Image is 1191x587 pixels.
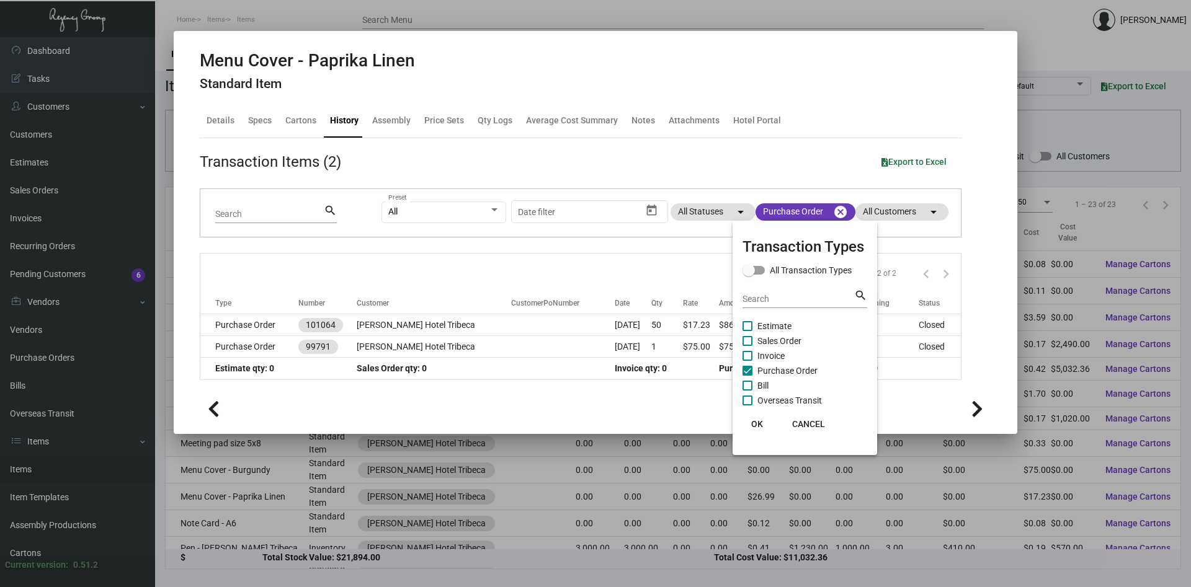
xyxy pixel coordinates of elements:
[782,413,835,435] button: CANCEL
[757,393,822,408] span: Overseas Transit
[757,363,818,378] span: Purchase Order
[757,333,801,348] span: Sales Order
[792,419,825,429] span: CANCEL
[73,558,98,572] div: 0.51.2
[757,319,792,333] span: Estimate
[743,236,867,258] mat-card-title: Transaction Types
[751,419,763,429] span: OK
[757,348,785,363] span: Invoice
[757,378,769,393] span: Bill
[770,263,852,278] span: All Transaction Types
[738,413,777,435] button: OK
[854,288,867,303] mat-icon: search
[5,558,68,572] div: Current version:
